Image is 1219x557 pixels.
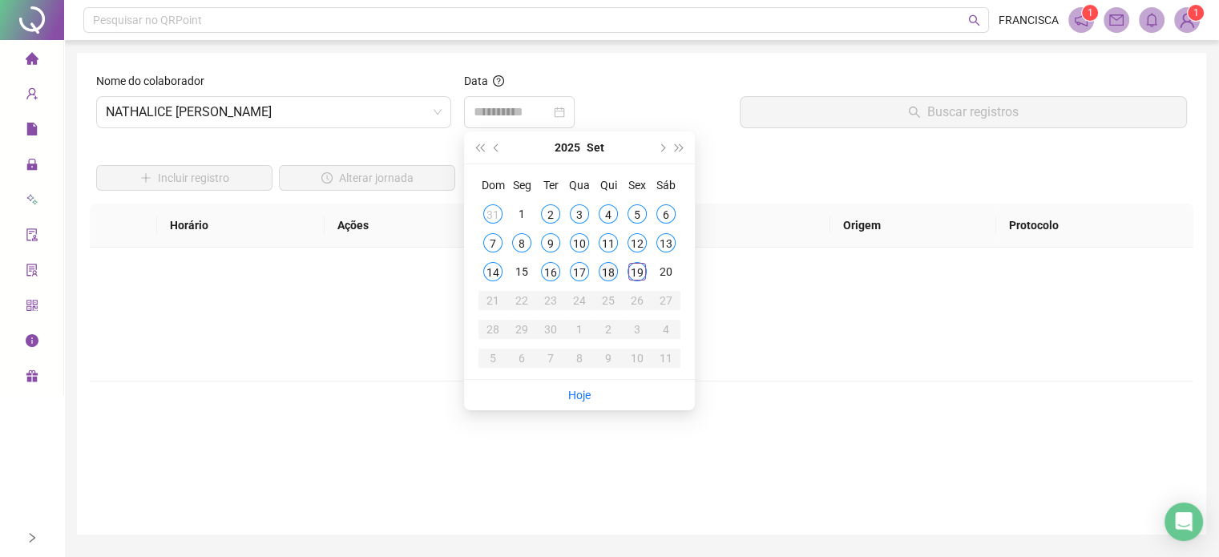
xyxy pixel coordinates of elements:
[652,228,680,257] td: 2025-09-13
[106,97,442,127] span: NATHALICE MARIANA MEIRELES DE CARVALHO
[483,204,503,224] div: 31
[1193,7,1199,18] span: 1
[599,291,618,310] div: 25
[623,257,652,286] td: 2025-09-19
[996,204,1193,248] th: Protocolo
[656,233,676,252] div: 13
[26,151,38,183] span: lock
[740,96,1187,128] button: Buscar registros
[570,233,589,252] div: 10
[565,344,594,373] td: 2025-10-08
[570,320,589,339] div: 1
[478,286,507,315] td: 2025-09-21
[623,200,652,228] td: 2025-09-05
[325,204,474,248] th: Ações
[628,291,647,310] div: 26
[568,389,591,402] a: Hoje
[536,257,565,286] td: 2025-09-16
[1165,503,1203,541] div: Open Intercom Messenger
[628,233,647,252] div: 12
[656,204,676,224] div: 6
[565,315,594,344] td: 2025-10-01
[26,532,38,543] span: right
[594,171,623,200] th: Qui
[507,171,536,200] th: Seg
[570,349,589,368] div: 8
[512,349,531,368] div: 6
[483,262,503,281] div: 14
[623,171,652,200] th: Sex
[671,131,688,163] button: super-next-year
[507,315,536,344] td: 2025-09-29
[1175,8,1199,32] img: 93650
[96,72,215,90] label: Nome do colaborador
[279,173,455,186] a: Alterar jornada
[599,204,618,224] div: 4
[830,204,996,248] th: Origem
[541,233,560,252] div: 9
[968,14,980,26] span: search
[478,315,507,344] td: 2025-09-28
[26,292,38,324] span: qrcode
[602,204,830,248] th: Localização
[26,115,38,147] span: file
[565,200,594,228] td: 2025-09-03
[652,257,680,286] td: 2025-09-20
[541,291,560,310] div: 23
[599,262,618,281] div: 18
[652,315,680,344] td: 2025-10-04
[594,286,623,315] td: 2025-09-25
[594,200,623,228] td: 2025-09-04
[1082,5,1098,21] sup: 1
[512,262,531,281] div: 15
[157,204,325,248] th: Horário
[478,171,507,200] th: Dom
[628,262,647,281] div: 19
[536,344,565,373] td: 2025-10-07
[570,262,589,281] div: 17
[656,320,676,339] div: 4
[594,228,623,257] td: 2025-09-11
[1109,13,1124,27] span: mail
[652,286,680,315] td: 2025-09-27
[1088,7,1093,18] span: 1
[565,228,594,257] td: 2025-09-10
[26,362,38,394] span: gift
[1188,5,1204,21] sup: Atualize o seu contato no menu Meus Dados
[623,344,652,373] td: 2025-10-10
[587,131,604,163] button: month panel
[565,257,594,286] td: 2025-09-17
[507,344,536,373] td: 2025-10-06
[656,291,676,310] div: 27
[628,320,647,339] div: 3
[570,291,589,310] div: 24
[470,131,488,163] button: super-prev-year
[652,344,680,373] td: 2025-10-11
[483,291,503,310] div: 21
[565,286,594,315] td: 2025-09-24
[599,320,618,339] div: 2
[594,344,623,373] td: 2025-10-09
[512,233,531,252] div: 8
[109,325,1174,342] div: Não há dados
[652,171,680,200] th: Sáb
[483,349,503,368] div: 5
[555,131,580,163] button: year panel
[26,221,38,253] span: audit
[536,286,565,315] td: 2025-09-23
[623,228,652,257] td: 2025-09-12
[999,11,1059,29] span: FRANCISCA
[652,200,680,228] td: 2025-09-06
[623,286,652,315] td: 2025-09-26
[512,204,531,224] div: 1
[656,262,676,281] div: 20
[483,233,503,252] div: 7
[507,228,536,257] td: 2025-09-08
[26,327,38,359] span: info-circle
[26,80,38,112] span: user-add
[493,75,504,87] span: question-circle
[536,228,565,257] td: 2025-09-09
[478,257,507,286] td: 2025-09-14
[478,200,507,228] td: 2025-08-31
[628,349,647,368] div: 10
